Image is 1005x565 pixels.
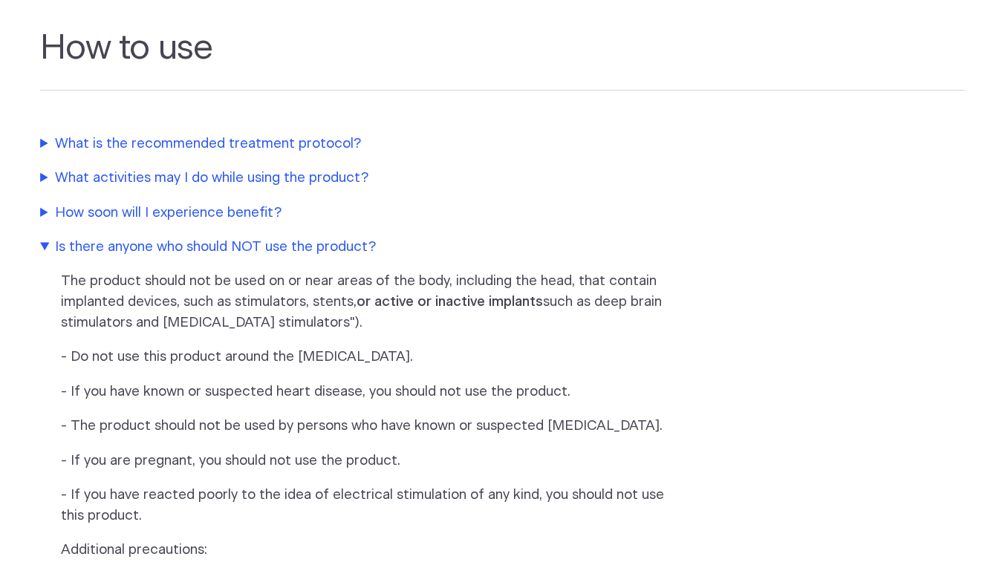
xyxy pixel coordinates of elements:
[40,168,664,189] summary: What activities may I do while using the product?
[61,347,667,368] p: - Do not use this product around the [MEDICAL_DATA].
[61,451,667,471] p: - If you are pregnant, you should not use the product.
[40,28,965,91] h2: How to use
[357,295,543,309] strong: or active or inactive implants
[40,203,664,223] summary: How soon will I experience benefit?
[61,540,667,561] p: Additional precautions:
[40,134,664,154] summary: What is the recommended treatment protocol?
[61,382,667,402] p: - If you have known or suspected heart disease, you should not use the product.
[61,416,667,437] p: - The product should not be used by persons who have known or suspected [MEDICAL_DATA].
[61,271,667,333] p: The product should not be used on or near areas of the body, including the head, that contain imp...
[40,237,664,258] summary: Is there anyone who should NOT use the product?
[61,485,667,526] p: - If you have reacted poorly to the idea of electrical stimulation of any kind, you should not us...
